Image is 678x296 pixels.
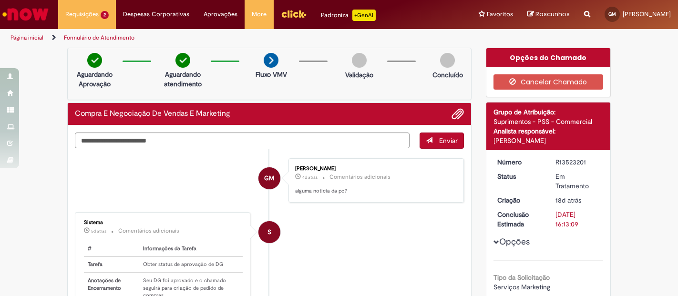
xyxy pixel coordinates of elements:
span: Requisições [65,10,99,19]
button: Enviar [420,133,464,149]
small: Comentários adicionais [329,173,390,181]
th: # [84,241,139,257]
p: +GenAi [352,10,376,21]
dt: Status [490,172,549,181]
span: [PERSON_NAME] [623,10,671,18]
div: [DATE] 16:13:09 [555,210,600,229]
p: Fluxo VMV [256,70,287,79]
img: check-circle-green.png [175,53,190,68]
p: alguma noticia da po? [295,187,454,195]
dt: Criação [490,195,549,205]
a: Página inicial [10,34,43,41]
span: Despesas Corporativas [123,10,189,19]
div: Analista responsável: [493,126,604,136]
span: Favoritos [487,10,513,19]
span: S [267,221,271,244]
dt: Conclusão Estimada [490,210,549,229]
th: Tarefa [84,256,139,273]
time: 11/09/2025 15:13:02 [555,196,581,204]
p: Concluído [432,70,463,80]
b: Tipo da Solicitação [493,273,550,282]
img: click_logo_yellow_360x200.png [281,7,307,21]
span: 4d atrás [302,174,318,180]
a: Rascunhos [527,10,570,19]
a: Formulário de Atendimento [64,34,134,41]
img: img-circle-grey.png [352,53,367,68]
div: Padroniza [321,10,376,21]
div: Grupo de Atribuição: [493,107,604,117]
dt: Número [490,157,549,167]
div: [PERSON_NAME] [493,136,604,145]
span: Enviar [439,136,458,145]
div: Em Tratamento [555,172,600,191]
p: Aguardando Aprovação [72,70,118,89]
span: Rascunhos [535,10,570,19]
div: Opções do Chamado [486,48,611,67]
time: 25/09/2025 13:01:23 [91,228,106,234]
span: 18d atrás [555,196,581,204]
div: System [258,221,280,243]
h2: Compra E Negociação De Vendas E Marketing Histórico de tíquete [75,110,230,118]
td: Obter status de aprovação de DG [139,256,243,273]
span: Serviços Marketing [493,283,550,291]
ul: Trilhas de página [7,29,445,47]
img: arrow-next.png [264,53,278,68]
span: 5d atrás [91,228,106,234]
textarea: Digite sua mensagem aqui... [75,133,410,148]
div: R13523201 [555,157,600,167]
div: [PERSON_NAME] [295,166,454,172]
img: check-circle-green.png [87,53,102,68]
span: 2 [101,11,109,19]
span: More [252,10,267,19]
img: img-circle-grey.png [440,53,455,68]
span: GM [608,11,616,17]
img: ServiceNow [1,5,50,24]
time: 26/09/2025 10:25:20 [302,174,318,180]
div: 11/09/2025 15:13:02 [555,195,600,205]
button: Adicionar anexos [452,108,464,120]
div: Suprimentos - PSS - Commercial [493,117,604,126]
p: Validação [345,70,373,80]
button: Cancelar Chamado [493,74,604,90]
div: Gustavo Henrique Correa Monteiro [258,167,280,189]
th: Informações da Tarefa [139,241,243,257]
div: Sistema [84,220,243,225]
p: Aguardando atendimento [160,70,206,89]
small: Comentários adicionais [118,227,179,235]
span: GM [264,167,274,190]
span: Aprovações [204,10,237,19]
